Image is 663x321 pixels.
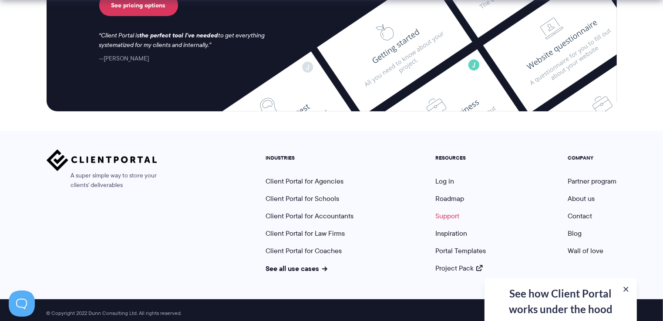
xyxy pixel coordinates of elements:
iframe: Toggle Customer Support [9,291,35,317]
a: Portal Templates [436,246,486,256]
a: Inspiration [436,228,468,238]
a: Wall of love [568,246,604,256]
a: See all use cases [266,263,328,274]
cite: [PERSON_NAME] [99,54,149,63]
a: Client Portal for Law Firms [266,228,345,238]
a: About us [568,194,595,204]
a: Roadmap [436,194,464,204]
a: Client Portal for Schools [266,194,340,204]
a: Contact [568,211,592,221]
h5: RESOURCES [436,155,486,161]
strong: the perfect tool I've needed [140,30,219,40]
h5: COMPANY [568,155,617,161]
a: Client Portal for Coaches [266,246,342,256]
a: Client Portal for Accountants [266,211,354,221]
span: © Copyright 2022 Dunn Consulting Ltd. All rights reserved. [42,310,186,317]
a: Blog [568,228,582,238]
a: Client Portal for Agencies [266,176,344,186]
a: Support [436,211,460,221]
a: Project Pack [436,263,483,273]
span: A super simple way to store your clients' deliverables [47,171,157,190]
p: Client Portal is to get everything systematized for my clients and internally. [99,31,277,50]
a: Log in [436,176,454,186]
a: Partner program [568,176,617,186]
h5: INDUSTRIES [266,155,354,161]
